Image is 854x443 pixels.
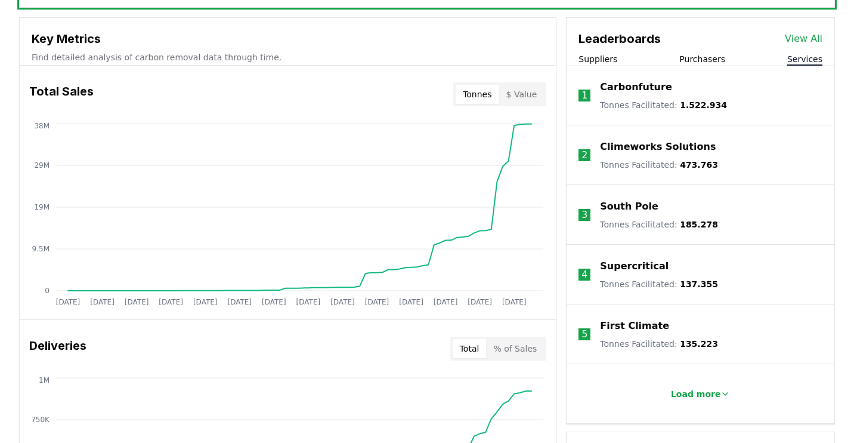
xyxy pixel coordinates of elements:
[34,203,49,211] tspan: 19M
[581,208,587,222] p: 3
[399,298,423,306] tspan: [DATE]
[330,298,355,306] tspan: [DATE]
[600,319,669,333] a: First Climate
[39,376,49,384] tspan: 1M
[680,100,727,110] span: 1.522.934
[486,339,544,358] button: % of Sales
[581,327,587,342] p: 5
[29,82,94,106] h3: Total Sales
[600,199,658,214] a: South Pole
[680,339,718,349] span: 135.223
[785,32,822,46] a: View All
[34,161,49,170] tspan: 29M
[56,298,81,306] tspan: [DATE]
[581,148,587,162] p: 2
[581,267,587,282] p: 4
[434,298,458,306] tspan: [DATE]
[468,298,492,306] tspan: [DATE]
[680,220,718,229] span: 185.278
[600,140,716,154] a: Climeworks Solutions
[578,53,617,65] button: Suppliers
[679,53,725,65] button: Purchasers
[453,339,487,358] button: Total
[32,30,544,48] h3: Key Metrics
[32,245,49,253] tspan: 9.5M
[456,85,499,104] button: Tonnes
[600,219,718,230] p: Tonnes Facilitated :
[31,416,50,424] tspan: 750K
[680,160,718,170] span: 473.763
[600,259,669,273] a: Supercritical
[600,159,718,171] p: Tonnes Facilitated :
[671,388,721,400] p: Load more
[365,298,389,306] tspan: [DATE]
[661,382,740,406] button: Load more
[787,53,822,65] button: Services
[125,298,149,306] tspan: [DATE]
[600,278,718,290] p: Tonnes Facilitated :
[227,298,252,306] tspan: [DATE]
[34,122,49,130] tspan: 38M
[159,298,183,306] tspan: [DATE]
[29,337,86,361] h3: Deliveries
[680,279,718,289] span: 137.355
[600,80,672,94] a: Carbonfuture
[32,51,544,63] p: Find detailed analysis of carbon removal data through time.
[90,298,115,306] tspan: [DATE]
[45,287,49,295] tspan: 0
[578,30,661,48] h3: Leaderboards
[296,298,321,306] tspan: [DATE]
[581,88,587,103] p: 1
[499,85,544,104] button: $ Value
[600,338,718,350] p: Tonnes Facilitated :
[600,99,727,111] p: Tonnes Facilitated :
[262,298,286,306] tspan: [DATE]
[502,298,527,306] tspan: [DATE]
[193,298,218,306] tspan: [DATE]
